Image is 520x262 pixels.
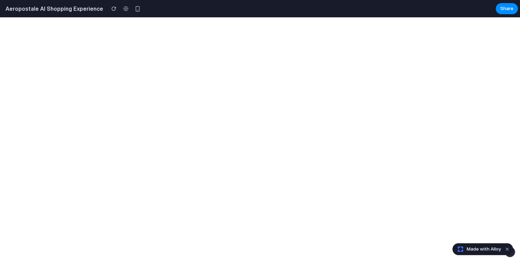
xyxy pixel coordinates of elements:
[453,246,502,253] a: Made with Alloy
[467,246,501,253] span: Made with Alloy
[3,5,103,13] h2: Aeropostale AI Shopping Experience
[503,245,511,253] button: Dismiss watermark
[496,3,518,14] button: Share
[500,5,513,12] span: Share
